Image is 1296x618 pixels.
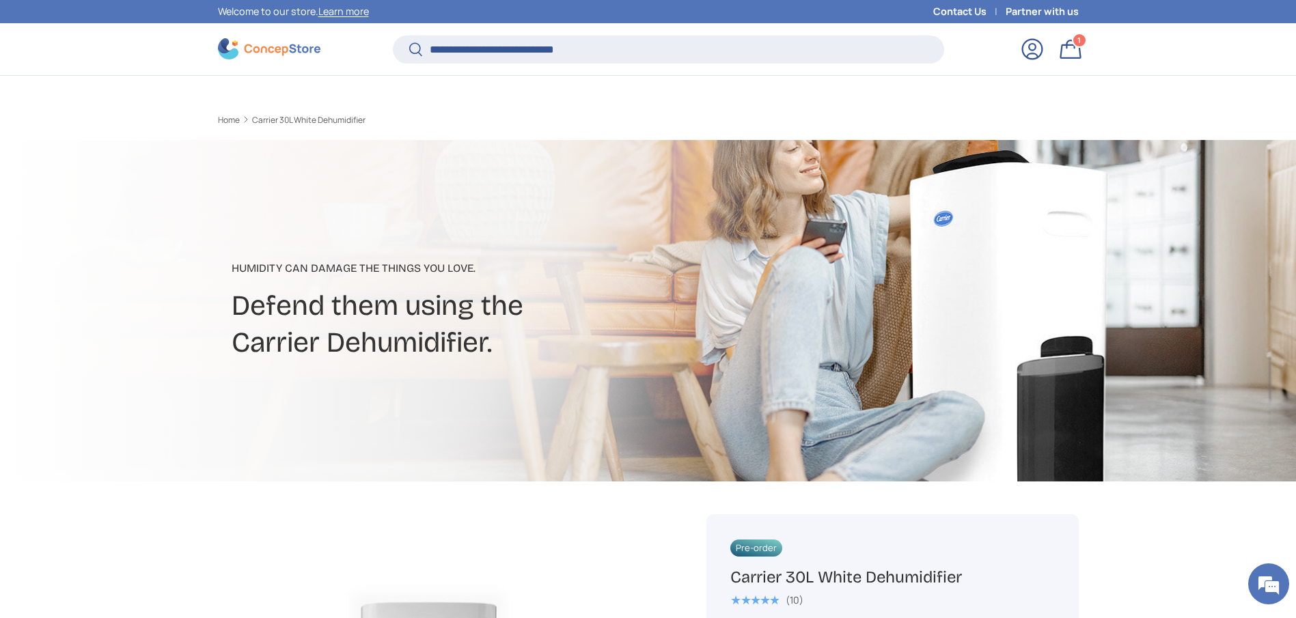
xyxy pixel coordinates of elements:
[1006,4,1079,19] a: Partner with us
[218,38,320,59] img: ConcepStore
[730,593,779,607] span: ★★★★★
[218,114,674,126] nav: Breadcrumbs
[730,594,779,606] div: 5.0 out of 5.0 stars
[218,4,369,19] p: Welcome to our store.
[730,567,1054,588] h1: Carrier 30L White Dehumidifier
[232,260,756,277] p: Humidity can damage the things you love.
[730,539,782,557] span: Pre-order
[1077,35,1081,45] span: 1
[730,591,803,606] a: 5.0 out of 5.0 stars (10)
[252,116,366,124] a: Carrier 30L White Dehumidifier
[232,287,756,361] h2: Defend them using the Carrier Dehumidifier.
[786,595,803,605] div: (10)
[933,4,1006,19] a: Contact Us
[218,116,240,124] a: Home
[318,5,369,18] a: Learn more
